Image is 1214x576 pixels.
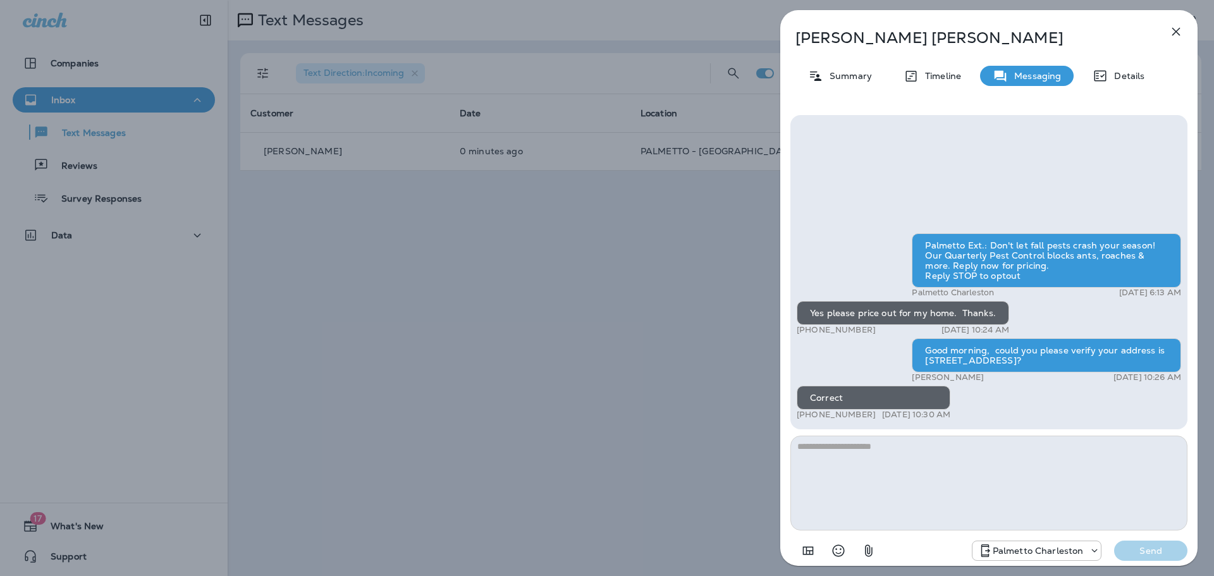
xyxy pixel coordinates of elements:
p: [DATE] 10:24 AM [941,325,1009,335]
p: [PERSON_NAME] [PERSON_NAME] [795,29,1141,47]
p: Timeline [919,71,961,81]
p: [PHONE_NUMBER] [797,325,876,335]
p: [DATE] 6:13 AM [1119,288,1181,298]
p: [PHONE_NUMBER] [797,410,876,420]
button: Select an emoji [826,538,851,563]
div: Good morning, could you please verify your address is [STREET_ADDRESS]? [912,338,1181,372]
p: Messaging [1008,71,1061,81]
p: Palmetto Charleston [993,546,1084,556]
div: Palmetto Ext.: Don't let fall pests crash your season! Our Quarterly Pest Control blocks ants, ro... [912,233,1181,288]
p: [DATE] 10:26 AM [1113,372,1181,383]
p: [PERSON_NAME] [912,372,984,383]
p: Details [1108,71,1144,81]
div: +1 (843) 277-8322 [972,543,1101,558]
button: Add in a premade template [795,538,821,563]
p: Palmetto Charleston [912,288,994,298]
p: Summary [823,71,872,81]
p: [DATE] 10:30 AM [882,410,950,420]
div: Yes please price out for my home. Thanks. [797,301,1009,325]
div: Correct [797,386,950,410]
